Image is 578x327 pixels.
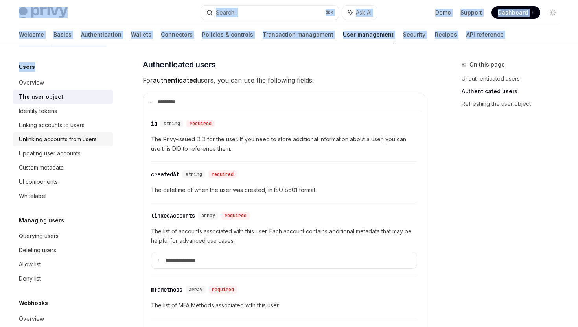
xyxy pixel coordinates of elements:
[13,229,113,243] a: Querying users
[151,185,417,195] span: The datetime of when the user was created, in ISO 8601 format.
[13,90,113,104] a: The user object
[547,6,559,19] button: Toggle dark mode
[19,274,41,283] div: Deny list
[13,118,113,132] a: Linking accounts to users
[201,212,215,219] span: array
[13,272,113,286] a: Deny list
[216,8,238,17] div: Search...
[81,25,121,44] a: Authentication
[19,120,85,130] div: Linking accounts to users
[19,135,97,144] div: Unlinking accounts from users
[13,312,113,326] a: Overview
[151,135,417,153] span: The Privy-issued DID for the user. If you need to store additional information about a user, you ...
[151,286,182,294] div: mfaMethods
[498,9,528,17] span: Dashboard
[19,298,48,308] h5: Webhooks
[151,170,179,178] div: createdAt
[462,85,565,98] a: Authenticated users
[151,301,417,310] span: The list of MFA Methods associated with this user.
[13,257,113,272] a: Allow list
[342,6,377,20] button: Ask AI
[435,9,451,17] a: Demo
[19,163,64,172] div: Custom metadata
[13,175,113,189] a: UI components
[53,25,72,44] a: Basics
[19,260,41,269] div: Allow list
[19,191,46,201] div: Whitelabel
[462,72,565,85] a: Unauthenticated users
[19,7,68,18] img: light logo
[19,25,44,44] a: Welcome
[462,98,565,110] a: Refreshing the user object
[13,104,113,118] a: Identity tokens
[209,286,237,294] div: required
[13,189,113,203] a: Whitelabel
[143,75,425,86] span: For users, you can use the following fields:
[466,25,504,44] a: API reference
[19,246,56,255] div: Deleting users
[151,227,417,246] span: The list of accounts associated with this user. Each account contains additional metadata that ma...
[326,9,334,16] span: ⌘ K
[19,106,57,116] div: Identity tokens
[201,6,338,20] button: Search...⌘K
[153,76,197,84] strong: authenticated
[403,25,425,44] a: Security
[13,132,113,146] a: Unlinking accounts from users
[435,25,457,44] a: Recipes
[19,92,63,102] div: The user object
[164,120,180,127] span: string
[356,9,372,17] span: Ask AI
[13,146,113,161] a: Updating user accounts
[13,76,113,90] a: Overview
[491,6,540,19] a: Dashboard
[19,149,81,158] div: Updating user accounts
[186,120,215,127] div: required
[151,120,157,127] div: id
[186,171,202,177] span: string
[460,9,482,17] a: Support
[19,62,35,72] h5: Users
[13,161,113,175] a: Custom metadata
[131,25,151,44] a: Wallets
[13,243,113,257] a: Deleting users
[469,60,505,69] span: On this page
[19,231,59,241] div: Querying users
[202,25,253,44] a: Policies & controls
[221,212,250,220] div: required
[161,25,193,44] a: Connectors
[19,314,44,323] div: Overview
[19,216,64,225] h5: Managing users
[263,25,333,44] a: Transaction management
[19,177,58,187] div: UI components
[343,25,394,44] a: User management
[19,78,44,87] div: Overview
[189,286,202,293] span: array
[143,59,216,70] span: Authenticated users
[151,212,195,220] div: linkedAccounts
[208,170,237,178] div: required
